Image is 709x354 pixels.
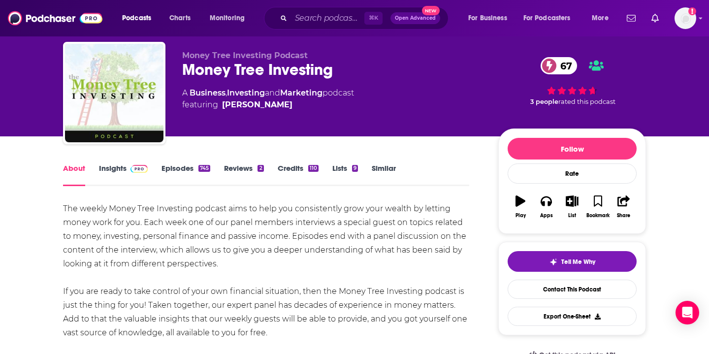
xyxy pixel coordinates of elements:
[517,10,585,26] button: open menu
[623,10,640,27] a: Show notifications dropdown
[468,11,507,25] span: For Business
[182,99,354,111] span: featuring
[163,10,196,26] a: Charts
[508,307,637,326] button: Export One-Sheet
[559,189,585,225] button: List
[550,57,577,74] span: 67
[63,163,85,186] a: About
[224,163,263,186] a: Reviews2
[161,163,210,186] a: Episodes745
[508,251,637,272] button: tell me why sparkleTell Me Why
[508,189,533,225] button: Play
[364,12,383,25] span: ⌘ K
[227,88,265,97] a: Investing
[530,98,558,105] span: 3 people
[558,98,615,105] span: rated this podcast
[65,44,163,142] img: Money Tree Investing
[8,9,102,28] img: Podchaser - Follow, Share and Rate Podcasts
[422,6,440,15] span: New
[568,213,576,219] div: List
[130,165,148,173] img: Podchaser Pro
[308,165,319,172] div: 110
[561,258,595,266] span: Tell Me Why
[516,213,526,219] div: Play
[675,7,696,29] img: User Profile
[190,88,226,97] a: Business
[222,99,292,111] a: Kirk Chisholm
[273,7,458,30] div: Search podcasts, credits, & more...
[586,213,610,219] div: Bookmark
[395,16,436,21] span: Open Advanced
[390,12,440,24] button: Open AdvancedNew
[210,11,245,25] span: Monitoring
[265,88,280,97] span: and
[617,213,630,219] div: Share
[182,87,354,111] div: A podcast
[291,10,364,26] input: Search podcasts, credits, & more...
[99,163,148,186] a: InsightsPodchaser Pro
[332,163,358,186] a: Lists9
[676,301,699,324] div: Open Intercom Messenger
[508,138,637,160] button: Follow
[585,10,621,26] button: open menu
[508,163,637,184] div: Rate
[461,10,519,26] button: open menu
[372,163,396,186] a: Similar
[122,11,151,25] span: Podcasts
[611,189,637,225] button: Share
[647,10,663,27] a: Show notifications dropdown
[498,51,646,112] div: 67 3 peoplerated this podcast
[688,7,696,15] svg: Add a profile image
[258,165,263,172] div: 2
[533,189,559,225] button: Apps
[198,165,210,172] div: 745
[541,57,577,74] a: 67
[508,280,637,299] a: Contact This Podcast
[540,213,553,219] div: Apps
[115,10,164,26] button: open menu
[278,163,319,186] a: Credits110
[523,11,571,25] span: For Podcasters
[585,189,611,225] button: Bookmark
[675,7,696,29] button: Show profile menu
[203,10,258,26] button: open menu
[280,88,322,97] a: Marketing
[592,11,609,25] span: More
[675,7,696,29] span: Logged in as saraatspark
[63,202,469,340] div: The weekly Money Tree Investing podcast aims to help you consistently grow your wealth by letting...
[169,11,191,25] span: Charts
[352,165,358,172] div: 9
[226,88,227,97] span: ,
[549,258,557,266] img: tell me why sparkle
[182,51,308,60] span: Money Tree Investing Podcast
